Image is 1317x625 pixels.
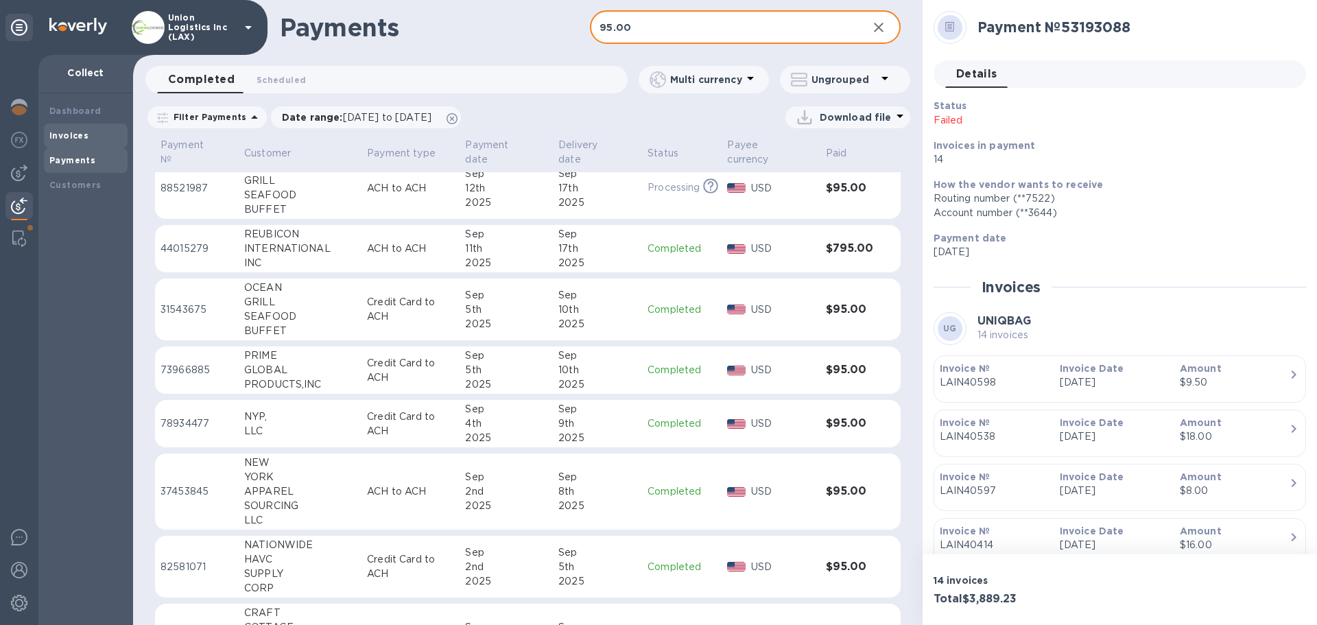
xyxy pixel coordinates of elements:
p: Payment № [161,138,215,167]
p: Download file [820,110,892,124]
div: 2025 [558,499,637,513]
div: Sep [465,402,547,416]
p: Delivery date [558,138,619,167]
div: 2nd [465,560,547,574]
div: 17th [558,241,637,256]
div: 11th [465,241,547,256]
p: USD [751,363,815,377]
p: Filter Payments [168,111,246,123]
b: Invoice № [940,363,990,374]
b: UG [943,323,957,333]
p: Status [648,146,678,161]
button: Invoice №LAIN40598Invoice Date[DATE]Amount$9.50 [934,355,1306,403]
p: USD [751,241,815,256]
div: 10th [558,303,637,317]
p: Processing [648,180,700,195]
div: HAVC [244,552,356,567]
div: Sep [558,349,637,363]
div: PRODUCTS,INC [244,377,356,392]
p: USD [751,484,815,499]
p: Payee currency [727,138,796,167]
div: NYP, [244,410,356,424]
b: Status [934,100,967,111]
img: Logo [49,18,107,34]
b: Invoice Date [1060,363,1124,374]
p: ACH to ACH [367,181,454,196]
span: Payment № [161,138,233,167]
p: Customer [244,146,291,161]
p: Credit Card to ACH [367,552,454,581]
div: 2025 [558,431,637,445]
span: Payee currency [727,138,814,167]
div: Sep [465,227,547,241]
div: Sep [558,470,637,484]
div: 10th [558,363,637,377]
span: Completed [168,70,235,89]
div: Date range:[DATE] to [DATE] [271,106,461,128]
p: 44015279 [161,241,233,256]
p: 88521987 [161,181,233,196]
div: 2025 [465,574,547,589]
b: How the vendor wants to receive [934,179,1104,190]
div: $9.50 [1180,375,1289,390]
p: Completed [648,416,716,431]
b: Invoice Date [1060,526,1124,536]
p: Completed [648,560,716,574]
p: [DATE] [1060,484,1169,498]
div: $8.00 [1180,484,1289,498]
div: 5th [558,560,637,574]
span: Payment date [465,138,547,167]
div: 5th [465,363,547,377]
img: USD [727,305,746,314]
div: 2025 [465,256,547,270]
p: USD [751,416,815,431]
div: INC [244,256,356,270]
div: PRIME [244,349,356,363]
p: LAIN40597 [940,484,1049,498]
div: NATIONWIDE [244,538,356,552]
span: Status [648,146,696,161]
p: [DATE] [1060,538,1169,552]
b: Invoice Date [1060,417,1124,428]
span: Details [956,64,997,84]
div: 2025 [558,256,637,270]
h2: Invoices [982,279,1041,296]
div: OCEAN [244,281,356,295]
img: USD [727,244,746,254]
h3: $795.00 [826,242,873,255]
b: Amount [1180,526,1222,536]
div: GRILL [244,295,356,309]
h3: $95.00 [826,182,873,195]
b: Payment date [934,233,1007,244]
p: 14 invoices [977,328,1031,342]
img: USD [727,562,746,571]
div: REUBICON [244,227,356,241]
div: Sep [558,402,637,416]
div: 2025 [558,574,637,589]
b: Invoices in payment [934,140,1036,151]
h3: $95.00 [826,417,873,430]
div: INTERNATIONAL [244,241,356,256]
div: LLC [244,513,356,528]
b: Amount [1180,471,1222,482]
div: Routing number (**7522) [934,191,1295,206]
p: Failed [934,113,1175,128]
b: Customers [49,180,102,190]
h1: Payments [280,13,590,42]
h3: $95.00 [826,561,873,574]
div: 2025 [465,317,547,331]
div: GRILL [244,174,356,188]
div: Sep [558,227,637,241]
div: $16.00 [1180,538,1289,552]
div: 8th [558,484,637,499]
div: 2nd [465,484,547,499]
h3: Total $3,889.23 [934,593,1115,606]
b: Invoice № [940,471,990,482]
img: USD [727,366,746,375]
div: SOURCING [244,499,356,513]
div: 2025 [465,377,547,392]
div: Sep [558,167,637,181]
p: Payment type [367,146,436,161]
h3: $95.00 [826,485,873,498]
div: 5th [465,303,547,317]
